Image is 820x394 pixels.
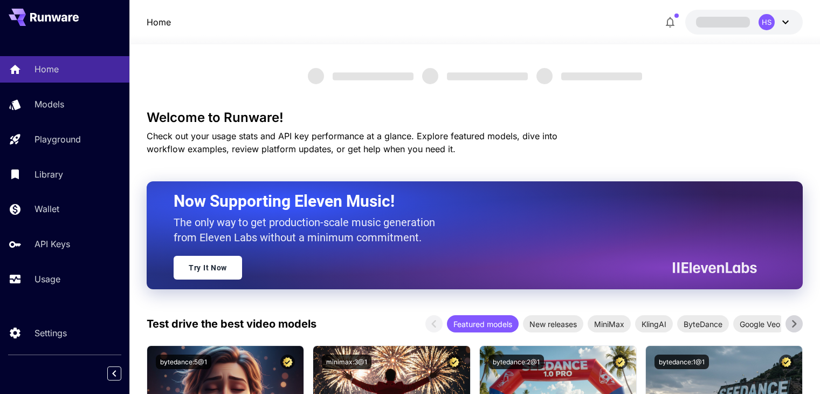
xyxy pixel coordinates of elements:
[447,318,519,330] span: Featured models
[733,318,787,330] span: Google Veo
[107,366,121,381] button: Collapse sidebar
[677,318,729,330] span: ByteDance
[147,16,171,29] nav: breadcrumb
[280,355,295,369] button: Certified Model – Vetted for best performance and includes a commercial license.
[115,364,129,383] div: Collapse sidebar
[156,355,211,369] button: bytedance:5@1
[35,237,70,250] p: API Keys
[35,273,60,286] p: Usage
[523,318,583,330] span: New releases
[174,191,749,212] h2: Now Supporting Eleven Music!
[147,316,316,332] p: Test drive the best video models
[35,133,81,146] p: Playground
[35,327,67,339] p: Settings
[174,215,443,245] p: The only way to get production-scale music generation from Eleven Labs without a minimum commitment.
[523,315,583,332] div: New releases
[147,16,171,29] a: Home
[588,318,631,330] span: MiniMax
[488,355,544,369] button: bytedance:2@1
[147,131,557,154] span: Check out your usage stats and API key performance at a glance. Explore featured models, dive int...
[685,10,803,35] button: HS
[35,168,63,181] p: Library
[174,256,242,280] a: Try It Now
[733,315,787,332] div: Google Veo
[147,110,803,125] h3: Welcome to Runware!
[447,315,519,332] div: Featured models
[759,14,775,30] div: HS
[35,63,59,76] p: Home
[447,355,461,369] button: Certified Model – Vetted for best performance and includes a commercial license.
[635,318,673,330] span: KlingAI
[635,315,673,332] div: KlingAI
[35,98,64,111] p: Models
[654,355,709,369] button: bytedance:1@1
[779,355,794,369] button: Certified Model – Vetted for best performance and includes a commercial license.
[613,355,628,369] button: Certified Model – Vetted for best performance and includes a commercial license.
[588,315,631,332] div: MiniMax
[677,315,729,332] div: ByteDance
[322,355,371,369] button: minimax:3@1
[35,202,59,215] p: Wallet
